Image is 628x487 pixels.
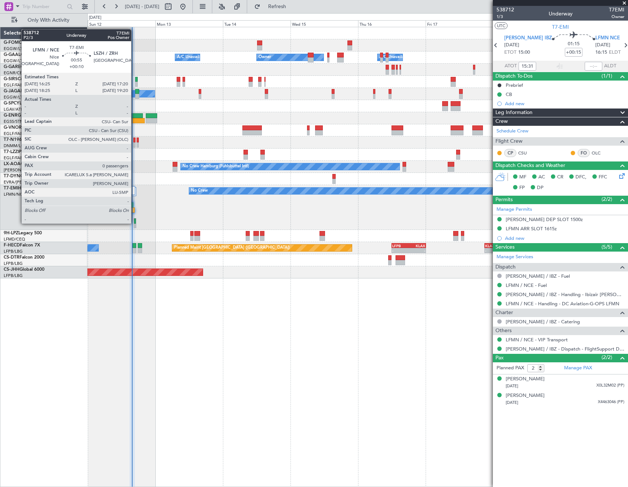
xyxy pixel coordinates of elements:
a: EGSS/STN [4,119,23,124]
a: T7-DYNChallenger 604 [4,174,52,178]
span: 16:15 [595,49,607,56]
label: Planned PAX [497,365,524,372]
a: EGGW/LTN [4,95,26,100]
div: LFPB [392,243,409,248]
a: LX-AOACitation Mustang [4,162,56,166]
a: G-GARECessna Citation XLS+ [4,65,64,69]
span: CR [557,174,563,181]
button: Refresh [251,1,295,13]
button: Only With Activity [8,14,80,26]
a: T7-EMIHawker 900XP [4,186,48,191]
span: Others [495,327,512,335]
a: G-VNORChallenger 650 [4,125,53,130]
span: DFC, [575,174,587,181]
div: Underway [549,10,573,18]
a: EGLF/FAB [4,131,23,136]
span: G-SPCY [4,101,19,106]
span: [DATE] - [DATE] [125,3,159,10]
span: ELDT [609,49,621,56]
div: [PERSON_NAME] [506,376,545,383]
div: - [409,248,425,253]
span: [DATE] [595,42,610,49]
input: --:-- [585,62,602,71]
div: [PERSON_NAME] [506,392,545,399]
div: Owner [259,52,271,63]
span: G-ENRG [4,113,21,118]
span: G-VNOR [4,125,22,130]
div: CB [506,91,512,97]
span: Dispatch [495,263,516,271]
a: G-FOMOGlobal 6000 [4,40,47,45]
a: EGNR/CEG [4,70,26,76]
div: Tue 14 [223,20,290,27]
span: ATOT [505,63,517,70]
a: LFMD/CEQ [4,237,25,242]
a: CSU [518,150,535,156]
span: G-GAAL [4,53,21,57]
a: 9H-LPZLegacy 500 [4,231,42,235]
a: Manage Services [497,253,533,261]
div: Add new [505,100,624,107]
a: [PERSON_NAME] / IBZ - Handling - Ibizair [PERSON_NAME] / IBZ [506,291,624,298]
span: ALDT [604,63,616,70]
a: G-JAGAPhenom 300 [4,89,46,93]
span: Owner [609,14,624,20]
div: Fri 17 [426,20,493,27]
span: Charter [495,309,513,317]
span: T7-DYN [4,174,20,178]
span: G-FOMO [4,40,22,45]
a: EGLF/FAB [4,155,23,161]
a: Schedule Crew [497,128,528,135]
span: Refresh [262,4,293,9]
span: (5/5) [602,243,612,251]
span: 01:15 [568,40,580,48]
a: LFPB/LBG [4,249,23,254]
span: Permits [495,196,513,204]
span: Only With Activity [19,18,77,23]
span: CS-JHH [4,267,19,272]
span: T7-LZZI [4,150,19,154]
div: [DATE] [89,15,101,21]
span: DP [537,184,544,192]
a: T7-LZZIPraetor 600 [4,150,43,154]
div: Mon 13 [155,20,223,27]
span: 538712 [497,6,514,14]
span: Flight Crew [495,137,523,146]
a: F-HECDFalcon 7X [4,243,40,248]
span: X0L32M02 (PP) [596,383,624,389]
span: [PERSON_NAME] IBZ [504,35,552,42]
span: Dispatch Checks and Weather [495,161,565,170]
span: (2/2) [602,195,612,203]
span: G-GARE [4,65,21,69]
input: Trip Number [22,1,65,12]
a: EGGW/LTN [4,58,26,64]
div: KLAX [485,243,499,248]
span: FP [519,184,525,192]
a: LFMN / NCE - VIP Transport [506,337,568,343]
span: [DATE] [506,383,518,389]
div: LFMN ARR SLOT 1615z [506,225,557,232]
span: ETOT [504,49,516,56]
a: LFMN / NCE - Fuel [506,282,547,288]
div: KLAX [409,243,425,248]
a: LFPB/LBG [4,273,23,278]
span: T7EMI [609,6,624,14]
a: T7-N1960Legacy 650 [4,138,48,142]
span: Pax [495,354,504,362]
span: (1/1) [602,72,612,80]
span: Leg Information [495,109,533,117]
span: Dispatch To-Dos [495,72,533,81]
span: T7-EMI [552,23,569,31]
a: [PERSON_NAME] / IBZ - Dispatch - FlightSupport Dispatch [GEOGRAPHIC_DATA] [506,346,624,352]
a: [PERSON_NAME] / IBZ - Fuel [506,273,570,279]
a: LFMN / NCE - Handling - DC Aviation-G-OPS LFMN [506,301,619,307]
span: [DATE] [506,400,518,405]
span: CS-DTR [4,255,19,260]
span: MF [519,174,526,181]
div: Planned Maint [GEOGRAPHIC_DATA] ([GEOGRAPHIC_DATA]) [174,242,290,253]
span: Services [495,243,515,252]
div: Prebrief [506,82,523,88]
a: CS-DTRFalcon 2000 [4,255,44,260]
div: Wed 15 [290,20,358,27]
a: Manage Permits [497,206,532,213]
